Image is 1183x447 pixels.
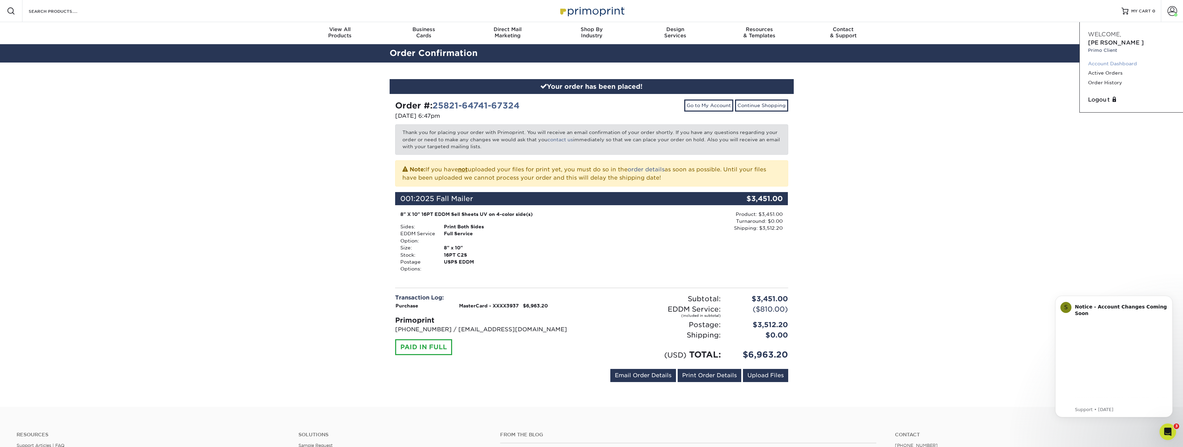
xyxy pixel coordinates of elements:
span: MY CART [1131,8,1151,14]
h4: From the Blog [500,432,876,438]
div: Subtotal: [592,294,726,304]
strong: MasterCard - XXXX3937 [459,303,519,308]
p: If you have uploaded your files for print yet, you must do so in the as soon as possible. Until y... [402,165,781,182]
p: [PHONE_NUMBER] / [EMAIL_ADDRESS][DOMAIN_NAME] [395,325,586,334]
a: 25821-64741-67324 [432,101,519,111]
div: $3,512.20 [726,320,793,330]
a: Email Order Details [610,369,676,382]
div: ($810.00) [726,304,793,320]
div: Print Both Sides [439,223,526,230]
a: Print Order Details [678,369,741,382]
a: Contact& Support [801,22,885,44]
span: 2025 Fall Mailer [416,194,473,203]
img: Primoprint [557,3,626,18]
div: 8" X 10" 16PT EDDM Sell Sheets UV on 4-color side(s) [400,211,652,218]
a: Upload Files [743,369,788,382]
div: EDDM Service Option: [395,230,439,244]
div: Products [298,26,382,39]
a: Contact [895,432,1166,438]
div: Cards [382,26,466,39]
strong: $6,963.20 [523,303,548,308]
a: DesignServices [633,22,717,44]
div: $0.00 [726,330,793,340]
a: BusinessCards [382,22,466,44]
a: Resources& Templates [717,22,801,44]
div: Industry [550,26,633,39]
a: View AllProducts [298,22,382,44]
p: [DATE] 6:47pm [395,112,586,120]
div: Stock: [395,251,439,258]
small: (USD) [664,351,686,359]
a: Logout [1088,96,1175,104]
div: 16PT C2S [439,251,526,258]
p: Thank you for placing your order with Primoprint. You will receive an email confirmation of your ... [395,124,788,154]
div: Product: $3,451.00 Turnaround: $0.00 Shipping: $3,512.20 [657,211,783,232]
h2: Order Confirmation [384,47,799,60]
iframe: Intercom notifications message [1045,285,1183,428]
div: 8" x 10" [439,244,526,251]
div: Postage: [592,320,726,330]
div: Primoprint [395,315,586,325]
span: Resources [717,26,801,32]
a: Direct MailMarketing [466,22,550,44]
div: $3,451.00 [723,192,788,205]
small: (included in subtotal) [597,314,721,317]
strong: Note: [410,166,426,173]
div: $3,451.00 [726,294,793,304]
div: $6,963.20 [726,349,793,361]
a: Account Dashboard [1088,59,1175,68]
span: Business [382,26,466,32]
span: Direct Mail [466,26,550,32]
a: order details [628,166,665,173]
a: Active Orders [1088,68,1175,78]
span: Design [633,26,717,32]
div: Size: [395,244,439,251]
div: Postage Options: [395,258,439,273]
strong: Order #: [395,101,519,111]
span: Contact [801,26,885,32]
a: Continue Shopping [735,99,788,111]
a: Go to My Account [684,99,733,111]
div: Your order has been placed! [390,79,794,94]
span: View All [298,26,382,32]
b: not [458,166,468,173]
div: Transaction Log: [395,294,586,302]
div: Marketing [466,26,550,39]
h4: Resources [17,432,288,438]
span: 3 [1174,424,1179,429]
small: Primo Client [1088,47,1175,54]
div: Sides: [395,223,439,230]
div: & Templates [717,26,801,39]
div: & Support [801,26,885,39]
a: Order History [1088,78,1175,87]
div: Full Service [439,230,526,244]
div: PAID IN FULL [395,339,452,355]
iframe: Intercom live chat [1160,424,1176,440]
a: Shop ByIndustry [550,22,633,44]
div: Services [633,26,717,39]
div: 001: [395,192,723,205]
div: USPS EDDM [439,258,526,273]
a: contact us [547,137,573,142]
strong: Purchase [395,303,418,308]
span: Welcome, [1088,31,1121,38]
span: Shop By [550,26,633,32]
span: TOTAL: [689,350,721,360]
span: [PERSON_NAME] [1088,39,1144,46]
div: Shipping: [592,330,726,340]
span: 0 [1152,9,1155,13]
h4: Solutions [298,432,489,438]
input: SEARCH PRODUCTS..... [28,7,95,15]
div: EDDM Service: [592,304,726,320]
